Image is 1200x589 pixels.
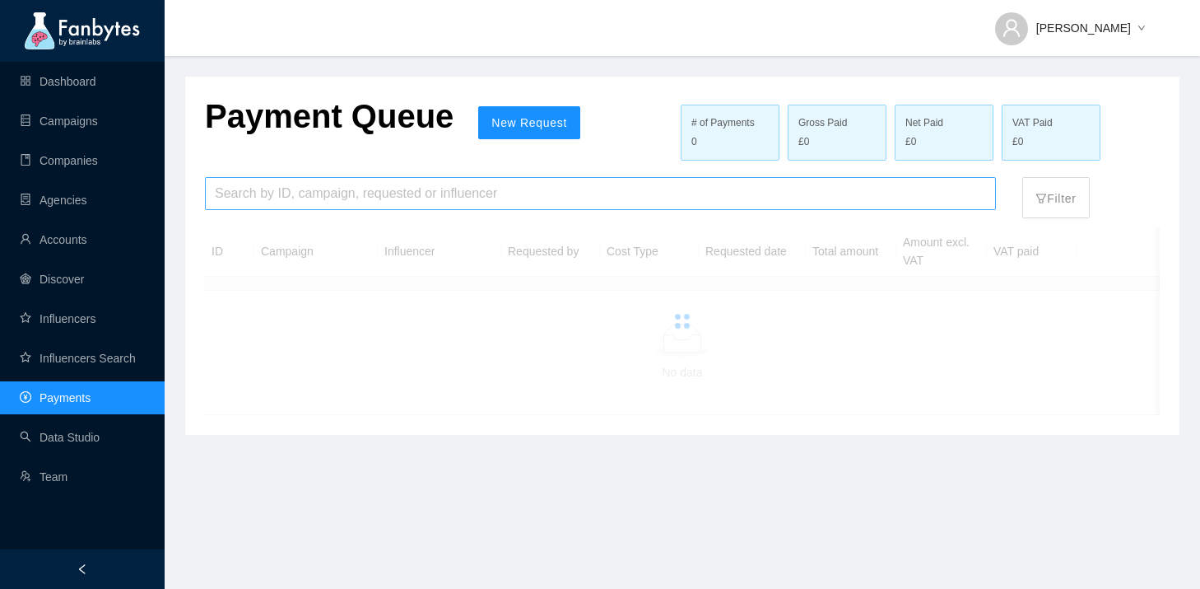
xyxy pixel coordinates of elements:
[1036,19,1131,37] span: [PERSON_NAME]
[20,115,98,128] a: databaseCampaigns
[20,431,100,444] a: searchData Studio
[905,134,916,150] span: £0
[20,312,95,325] a: starInfluencers
[1012,134,1023,150] span: £0
[1035,193,1047,204] span: filter
[20,352,136,365] a: starInfluencers Search
[478,106,580,139] button: New Request
[20,75,96,88] a: appstoreDashboard
[20,194,87,207] a: containerAgencies
[691,115,769,131] div: # of Payments
[798,134,809,150] span: £0
[982,8,1159,35] button: [PERSON_NAME]down
[20,233,87,246] a: userAccounts
[1035,181,1076,208] p: Filter
[20,273,84,286] a: radar-chartDiscover
[20,154,98,167] a: bookCompanies
[20,391,91,404] a: pay-circlePayments
[1002,18,1021,38] span: user
[205,96,453,136] p: Payment Queue
[1022,177,1089,218] button: filterFilter
[798,115,876,131] div: Gross Paid
[691,136,697,147] span: 0
[77,563,88,575] span: left
[905,115,983,131] div: Net Paid
[491,116,567,129] span: New Request
[20,470,67,484] a: usergroup-addTeam
[1137,24,1146,34] span: down
[1012,115,1090,131] div: VAT Paid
